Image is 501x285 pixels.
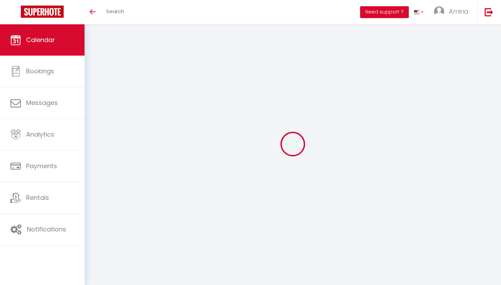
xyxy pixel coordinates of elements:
[485,8,493,16] img: logout
[26,67,54,75] span: Bookings
[449,7,469,16] span: Amina
[106,8,124,15] span: Search
[27,225,66,234] span: Notifications
[21,6,64,18] img: Super Booking
[26,130,54,139] span: Analytics
[26,98,58,107] span: Messages
[26,35,55,44] span: Calendar
[26,162,57,170] span: Payments
[26,193,49,202] span: Rentals
[434,6,444,17] img: ...
[360,6,409,18] button: Need support ?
